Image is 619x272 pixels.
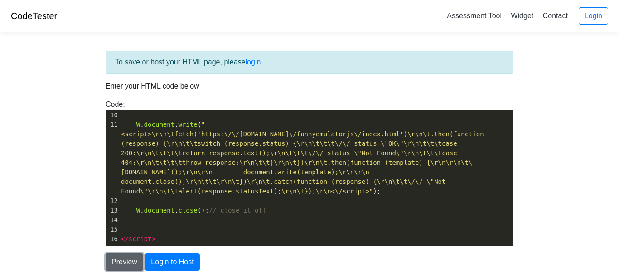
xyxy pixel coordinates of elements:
span: . . ( ); [121,121,488,195]
div: 11 [106,120,119,129]
span: W [136,121,140,128]
div: To save or host your HTML page, please . [106,51,513,74]
p: Enter your HTML code below [106,81,513,92]
div: 12 [106,196,119,206]
a: CodeTester [11,11,57,21]
span: script [129,235,152,242]
span: document [144,121,174,128]
button: Preview [106,253,143,271]
span: > [151,235,155,242]
a: Assessment Tool [443,8,505,23]
span: </ [121,235,129,242]
span: close [178,207,197,214]
span: . . (); [121,207,266,214]
div: 13 [106,206,119,215]
div: Code: [99,99,520,246]
div: 16 [106,234,119,244]
button: Login to Host [145,253,199,271]
span: W [136,207,140,214]
div: 14 [106,215,119,225]
div: 15 [106,225,119,234]
span: write [178,121,197,128]
span: // close it off [209,207,266,214]
span: document [144,207,174,214]
a: login [246,58,261,66]
a: Contact [539,8,571,23]
a: Widget [507,8,537,23]
a: Login [579,7,608,25]
div: 10 [106,110,119,120]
